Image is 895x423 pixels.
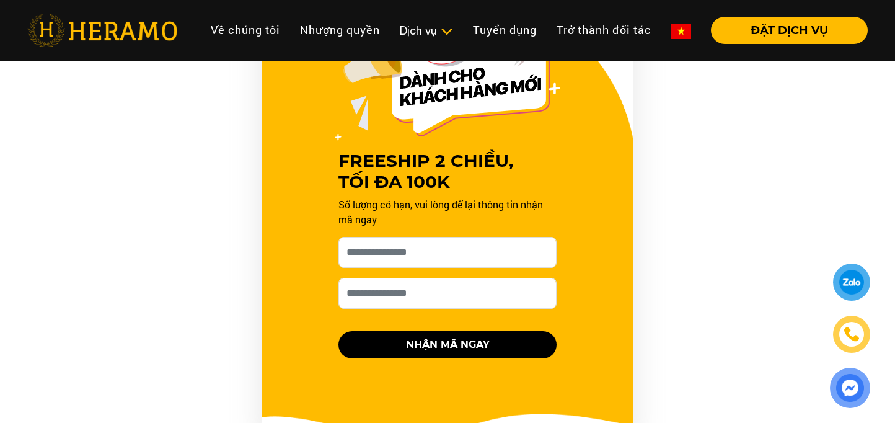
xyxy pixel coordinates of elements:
a: Nhượng quyền [290,17,390,43]
img: heramo-logo.png [27,14,177,47]
a: ĐẶT DỊCH VỤ [701,25,868,36]
h3: FREESHIP 2 CHIỀU, TỐI ĐA 100K [338,151,557,192]
button: ĐẶT DỊCH VỤ [711,17,868,44]
a: Về chúng tôi [201,17,290,43]
img: Offer Header [335,6,560,141]
div: Dịch vụ [400,22,453,39]
p: Số lượng có hạn, vui lòng để lại thông tin nhận mã ngay [338,197,557,227]
img: vn-flag.png [671,24,691,39]
a: phone-icon [835,318,868,351]
img: subToggleIcon [440,25,453,38]
a: Tuyển dụng [463,17,547,43]
button: NHẬN MÃ NGAY [338,331,557,358]
img: phone-icon [845,327,859,341]
a: Trở thành đối tác [547,17,661,43]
